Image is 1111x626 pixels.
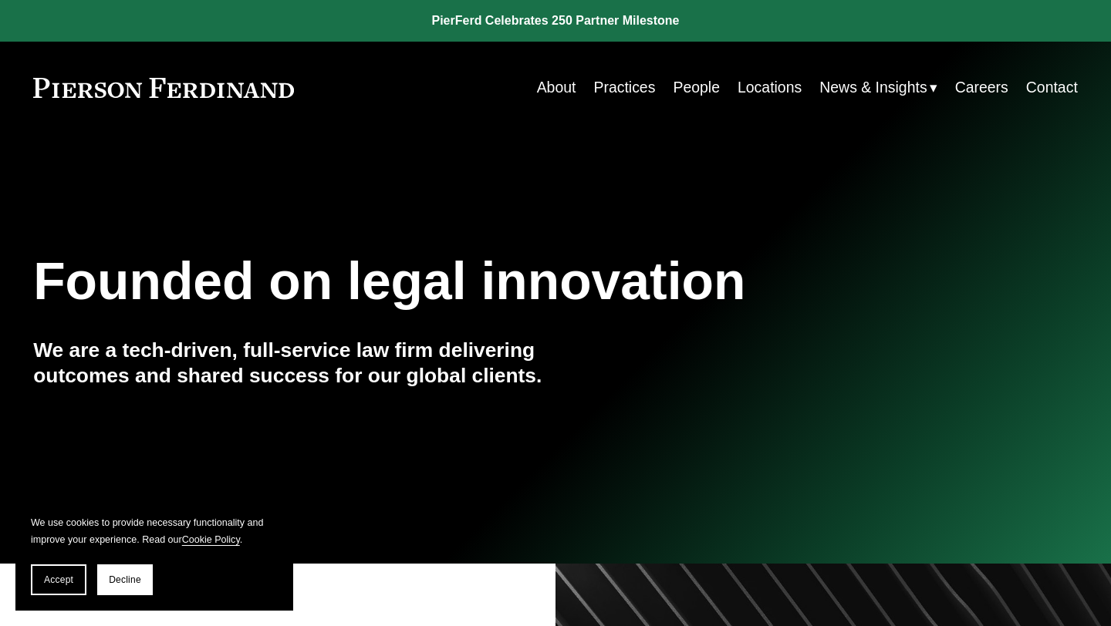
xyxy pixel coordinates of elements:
span: News & Insights [819,74,927,101]
a: Cookie Policy [182,534,240,545]
p: We use cookies to provide necessary functionality and improve your experience. Read our . [31,514,278,549]
h1: Founded on legal innovation [33,251,903,311]
section: Cookie banner [15,499,293,611]
a: Locations [738,72,802,103]
button: Accept [31,564,86,595]
a: About [537,72,576,103]
a: Careers [955,72,1008,103]
span: Accept [44,574,73,585]
span: Decline [109,574,141,585]
a: Practices [593,72,655,103]
button: Decline [97,564,153,595]
h4: We are a tech-driven, full-service law firm delivering outcomes and shared success for our global... [33,338,555,389]
a: folder dropdown [819,72,937,103]
a: Contact [1026,72,1078,103]
a: People [673,72,720,103]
